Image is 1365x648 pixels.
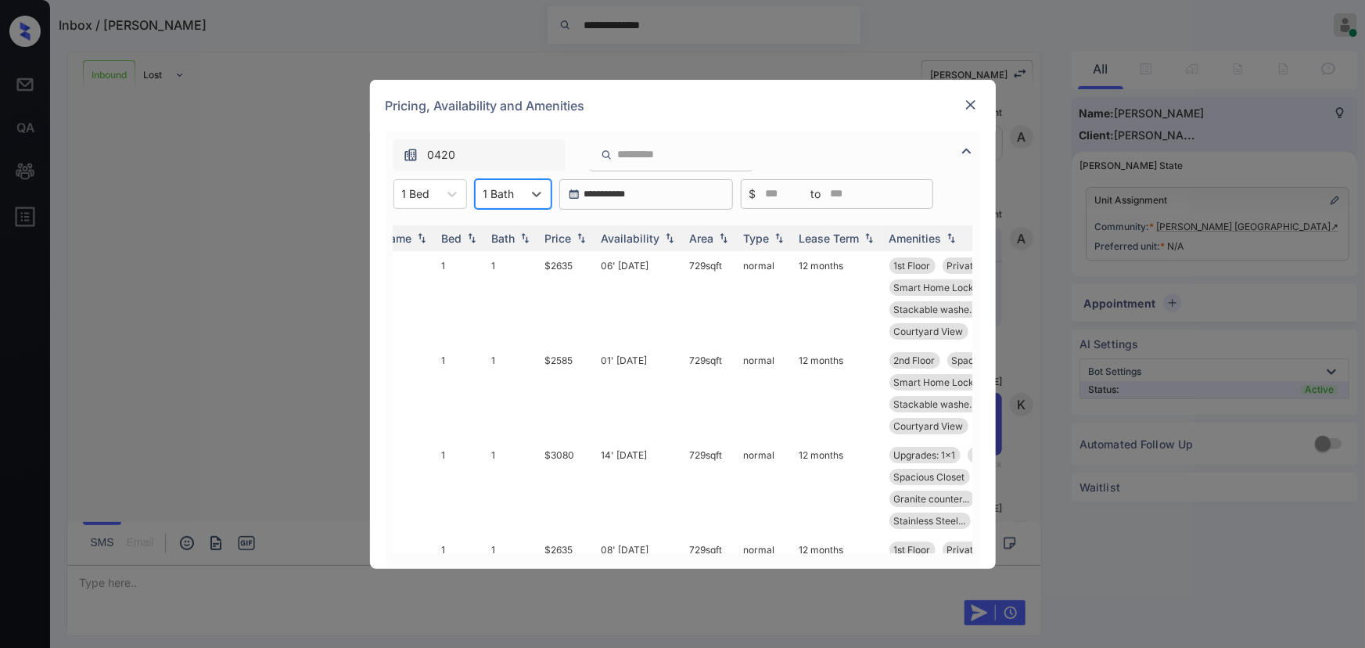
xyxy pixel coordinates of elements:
[793,441,883,535] td: 12 months
[894,260,931,272] span: 1st Floor
[436,251,486,346] td: 1
[894,282,975,293] span: Smart Home Lock
[894,493,970,505] span: Granite counter...
[894,304,977,315] span: Stackable washe...
[442,232,462,245] div: Bed
[894,326,964,337] span: Courtyard View
[861,232,877,243] img: sorting
[602,232,660,245] div: Availability
[947,260,1004,272] span: Private Patio
[952,355,1023,366] span: Spacious Closet
[428,146,456,164] span: 0420
[573,232,589,243] img: sorting
[601,148,612,162] img: icon-zuma
[539,251,595,346] td: $2635
[690,232,714,245] div: Area
[744,232,770,245] div: Type
[414,232,429,243] img: sorting
[684,346,738,441] td: 729 sqft
[771,232,787,243] img: sorting
[943,232,959,243] img: sorting
[684,251,738,346] td: 729 sqft
[595,251,684,346] td: 06' [DATE]
[351,251,436,346] td: 151
[595,441,684,535] td: 14' [DATE]
[492,232,515,245] div: Bath
[486,251,539,346] td: 1
[894,449,956,461] span: Upgrades: 1x1
[793,251,883,346] td: 12 months
[963,97,979,113] img: close
[749,185,756,203] span: $
[889,232,942,245] div: Amenities
[595,346,684,441] td: 01' [DATE]
[716,232,731,243] img: sorting
[738,441,793,535] td: normal
[894,420,964,432] span: Courtyard View
[486,441,539,535] td: 1
[662,232,677,243] img: sorting
[370,80,996,131] div: Pricing, Availability and Amenities
[894,471,965,483] span: Spacious Closet
[486,346,539,441] td: 1
[517,232,533,243] img: sorting
[894,355,936,366] span: 2nd Floor
[793,346,883,441] td: 12 months
[545,232,572,245] div: Price
[436,346,486,441] td: 1
[738,251,793,346] td: normal
[799,232,860,245] div: Lease Term
[894,544,931,556] span: 1st Floor
[539,441,595,535] td: $3080
[539,346,595,441] td: $2585
[894,515,966,527] span: Stainless Steel...
[351,346,436,441] td: 252
[947,544,1004,556] span: Private Patio
[957,142,976,160] img: icon-zuma
[464,232,480,243] img: sorting
[351,441,436,535] td: 348
[738,346,793,441] td: normal
[894,376,975,388] span: Smart Home Lock
[403,147,418,163] img: icon-zuma
[811,185,821,203] span: to
[894,398,977,410] span: Stackable washe...
[436,441,486,535] td: 1
[684,441,738,535] td: 729 sqft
